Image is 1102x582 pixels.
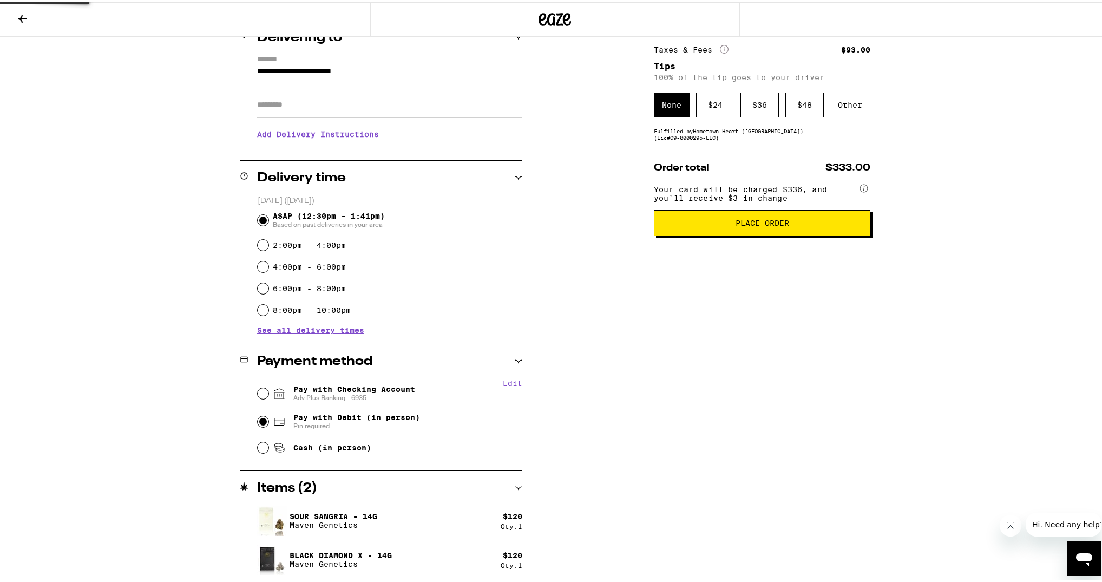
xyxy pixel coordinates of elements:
[696,90,734,115] div: $ 24
[257,503,287,534] img: Sour Sangria - 14g
[257,324,364,332] button: See all delivery times
[293,411,420,420] span: Pay with Debit (in person)
[736,217,789,225] span: Place Order
[293,383,415,400] span: Pay with Checking Account
[257,29,342,42] h2: Delivering to
[273,282,346,291] label: 6:00pm - 8:00pm
[273,304,351,312] label: 8:00pm - 10:00pm
[740,90,779,115] div: $ 36
[273,210,385,227] span: ASAP (12:30pm - 1:41pm)
[785,90,824,115] div: $ 48
[257,480,317,493] h2: Items ( 2 )
[654,161,709,171] span: Order total
[273,260,346,269] label: 4:00pm - 6:00pm
[830,90,870,115] div: Other
[825,161,870,171] span: $333.00
[841,44,870,51] div: $93.00
[273,218,385,227] span: Based on past deliveries in your area
[503,510,522,519] div: $ 120
[290,549,392,558] p: Black Diamond X - 14g
[257,169,346,182] h2: Delivery time
[503,377,522,385] button: Edit
[290,558,392,566] p: Maven Genetics
[654,208,870,234] button: Place Order
[257,145,522,153] p: We'll contact you at [PHONE_NUMBER] when we arrive
[654,60,870,69] h5: Tips
[654,126,870,139] div: Fulfilled by Hometown Heart ([GEOGRAPHIC_DATA]) (Lic# C9-0000295-LIC )
[290,510,377,519] p: Sour Sangria - 14g
[257,353,372,366] h2: Payment method
[257,120,522,145] h3: Add Delivery Instructions
[1067,539,1101,573] iframe: Button to launch messaging window
[293,441,371,450] span: Cash (in person)
[290,519,377,527] p: Maven Genetics
[501,521,522,528] div: Qty: 1
[6,8,78,16] span: Hi. Need any help?
[1026,511,1101,534] iframe: Message from company
[654,90,690,115] div: None
[293,391,415,400] span: Adv Plus Banking - 6935
[654,179,857,200] span: Your card will be charged $336, and you’ll receive $3 in change
[654,43,729,53] div: Taxes & Fees
[257,542,287,573] img: Black Diamond X - 14g
[501,560,522,567] div: Qty: 1
[293,420,420,428] span: Pin required
[258,194,522,204] p: [DATE] ([DATE])
[1000,513,1021,534] iframe: Close message
[273,239,346,247] label: 2:00pm - 4:00pm
[654,71,870,80] p: 100% of the tip goes to your driver
[503,549,522,558] div: $ 120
